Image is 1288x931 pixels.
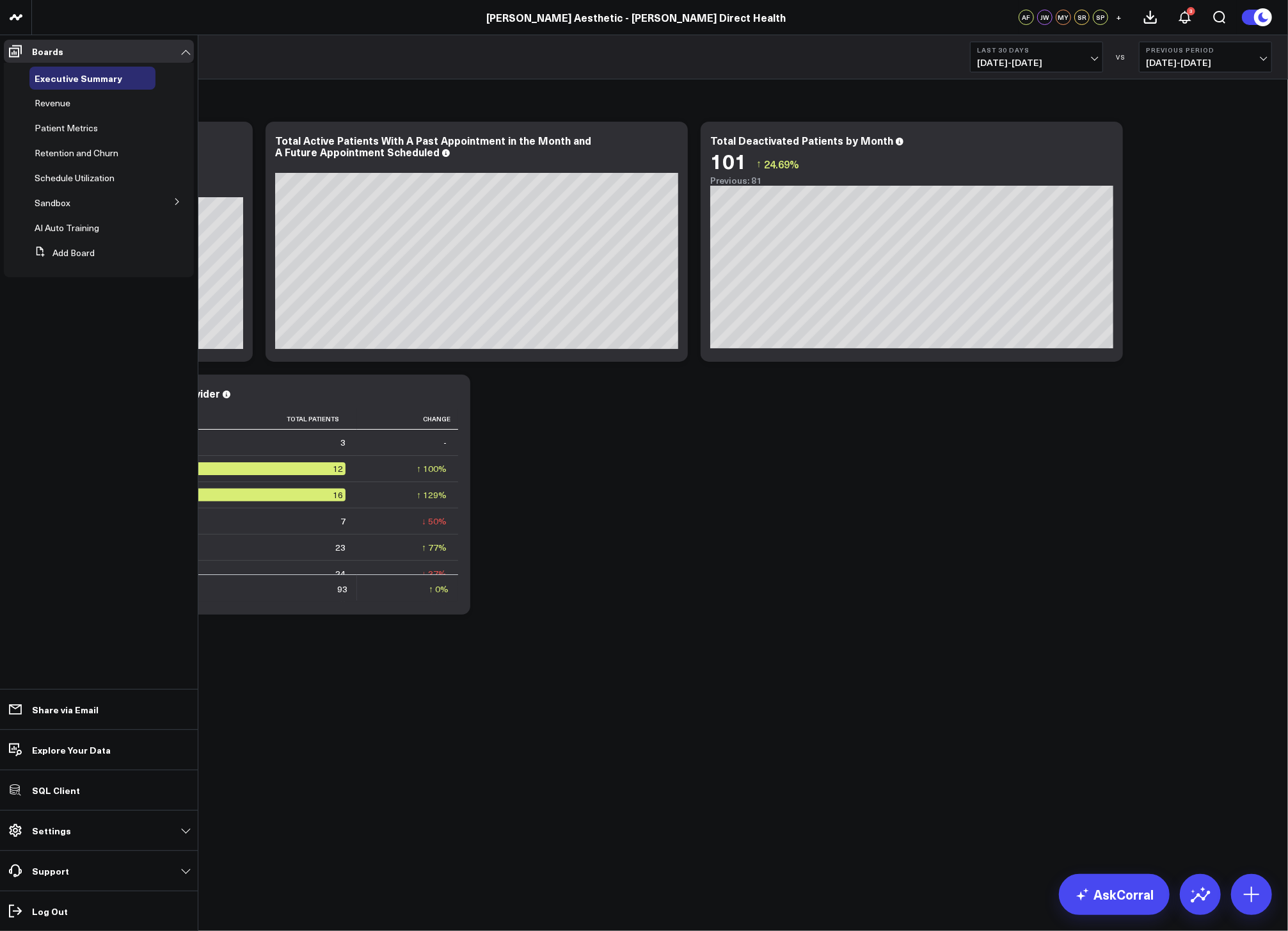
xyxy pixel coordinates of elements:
[357,409,458,430] th: Change
[1146,58,1265,68] span: [DATE] - [DATE]
[417,489,447,501] div: ↑ 129%
[35,173,115,183] a: Schedule Utilization
[4,779,194,802] a: SQL Client
[1037,10,1053,25] div: JW
[35,223,99,233] a: AI Auto Training
[32,745,111,755] p: Explore Your Data
[1146,46,1265,54] b: Previous Period
[32,906,68,916] p: Log Out
[1074,10,1090,25] div: SR
[35,97,70,109] span: Revenue
[32,46,63,56] p: Boards
[35,122,98,134] span: Patient Metrics
[710,149,747,172] div: 101
[32,704,99,715] p: Share via Email
[335,567,346,580] div: 24
[186,409,357,430] th: Total Patients
[970,42,1103,72] button: Last 30 Days[DATE]-[DATE]
[29,241,95,264] button: Add Board
[32,866,69,876] p: Support
[1056,10,1071,25] div: MY
[486,10,786,24] a: [PERSON_NAME] Aesthetic - [PERSON_NAME] Direct Health
[417,462,447,475] div: ↑ 100%
[340,436,346,449] div: 3
[1093,10,1108,25] div: SP
[1019,10,1034,25] div: AF
[764,157,799,171] span: 24.69%
[977,46,1096,54] b: Last 30 Days
[35,147,118,159] span: Retention and Churn
[335,541,346,554] div: 23
[35,72,122,85] span: Executive Summary
[1059,874,1170,915] a: AskCorral
[710,175,1113,186] div: Previous: 81
[422,567,447,580] div: ↓ 37%
[1139,42,1272,72] button: Previous Period[DATE]-[DATE]
[1109,53,1133,61] div: VS
[35,172,115,184] span: Schedule Utilization
[756,156,761,172] span: ↑
[1111,10,1127,25] button: +
[429,583,449,595] div: ↑ 0%
[186,489,346,501] div: 16
[443,436,447,449] div: -
[340,515,346,528] div: 7
[35,197,70,209] span: Sandbox
[977,58,1096,68] span: [DATE] - [DATE]
[186,462,346,475] div: 12
[275,133,591,159] div: Total Active Patients With A Past Appointment in the Month and A Future Appointment Scheduled
[35,198,70,208] a: Sandbox
[337,583,347,595] div: 93
[35,73,122,83] a: Executive Summary
[35,98,70,108] a: Revenue
[1117,13,1122,22] span: +
[32,785,80,795] p: SQL Client
[422,515,447,528] div: ↓ 50%
[1187,7,1195,15] div: 3
[35,148,118,158] a: Retention and Churn
[32,825,71,836] p: Settings
[35,222,99,234] span: AI Auto Training
[710,133,893,147] div: Total Deactivated Patients by Month
[35,123,98,133] a: Patient Metrics
[422,541,447,554] div: ↑ 77%
[4,900,194,923] a: Log Out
